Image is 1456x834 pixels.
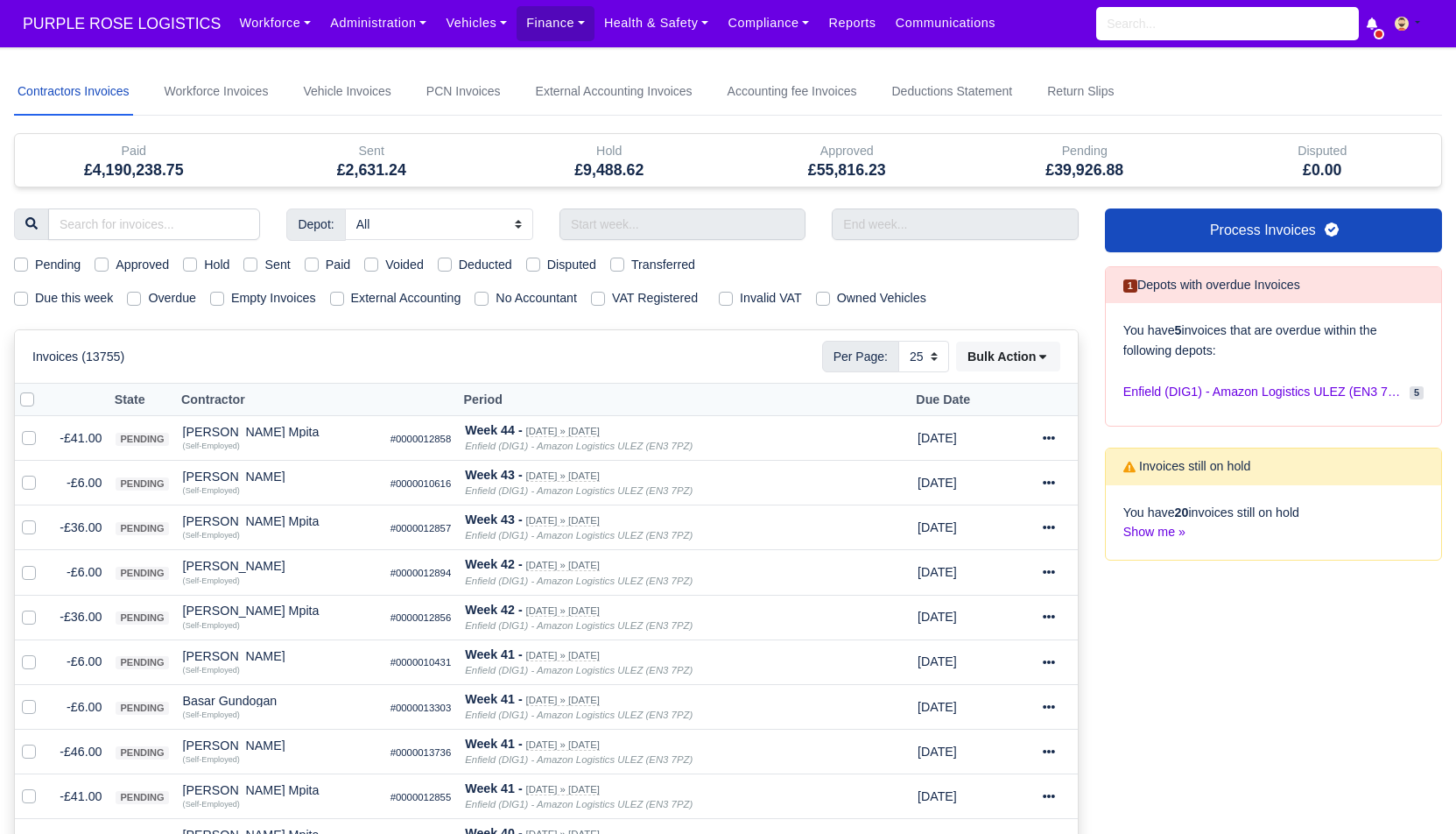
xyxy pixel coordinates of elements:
[183,604,376,617] div: [PERSON_NAME] Mpita
[183,515,376,527] div: [PERSON_NAME] Mpita
[1410,386,1424,399] span: 5
[14,7,229,41] a: PURPLE ROSE LOGISTICS
[50,461,109,505] td: -£6.00
[116,746,168,760] span: pending
[837,288,926,308] label: Owned Vehicles
[918,565,957,579] span: 1 month from now
[886,6,1006,40] a: Communications
[28,141,240,161] div: Paid
[888,68,1016,116] a: Deductions Statement
[266,161,478,180] h5: £2,631.24
[50,550,109,595] td: -£6.00
[832,208,1078,240] input: End week...
[390,657,452,668] small: #0000010431
[1123,382,1403,402] span: Enfield (DIG1) - Amazon Logistics ULEZ (EN3 7PZ)
[1204,134,1442,187] div: Disputed
[183,470,376,483] div: [PERSON_NAME]
[50,595,109,640] td: -£36.00
[547,255,596,275] label: Disputed
[390,523,452,534] small: #0000012857
[496,288,577,308] label: No Accountant
[526,426,600,437] small: [DATE] » [DATE]
[465,423,522,437] strong: Week 44 -
[1105,208,1442,252] a: Process Invoices
[32,350,124,364] h6: Invoices (13755)
[116,255,169,275] label: Approved
[503,161,715,180] h5: £9,488.62
[183,710,240,719] small: (Self-Employed)
[559,208,805,240] input: Start week...
[742,141,953,161] div: Approved
[183,442,240,450] small: (Self-Employed)
[183,426,376,438] div: [PERSON_NAME] Mpita
[526,560,600,571] small: [DATE] » [DATE]
[1123,278,1300,293] h6: Depots with overdue Invoices
[183,666,240,675] small: (Self-Employed)
[465,557,522,571] strong: Week 42 -
[183,576,240,585] small: (Self-Employed)
[1217,141,1429,161] div: Disputed
[465,710,693,720] i: Enfield (DIG1) - Amazon Logistics ULEZ (EN3 7PZ)
[14,68,133,116] a: Contractors Invoices
[465,737,522,751] strong: Week 41 -
[526,784,600,795] small: [DATE] » [DATE]
[48,208,260,240] input: Search for invoices...
[465,692,522,706] strong: Week 41 -
[14,6,229,41] span: PURPLE ROSE LOGISTICS
[176,384,383,416] th: Contractor
[1044,68,1117,116] a: Return Slips
[1123,279,1137,293] span: 1
[390,747,452,758] small: #0000013736
[979,141,1191,161] div: Pending
[183,486,240,495] small: (Self-Employed)
[266,141,478,161] div: Sent
[183,695,376,707] div: Basar Gundogan
[979,161,1191,180] h5: £39,926.88
[918,476,957,490] span: 1 month from now
[918,431,957,445] span: 1 month from now
[465,620,693,631] i: Enfield (DIG1) - Amazon Logistics ULEZ (EN3 7PZ)
[50,684,109,729] td: -£6.00
[390,568,452,578] small: #0000012894
[264,255,290,275] label: Sent
[390,792,452,802] small: #0000012855
[740,288,802,308] label: Invalid VAT
[109,384,175,416] th: State
[594,6,719,40] a: Health & Safety
[390,612,452,623] small: #0000012856
[148,288,196,308] label: Overdue
[1217,161,1429,180] h5: £0.00
[458,384,911,416] th: Period
[351,288,461,308] label: External Accounting
[385,255,424,275] label: Voided
[116,791,168,804] span: pending
[1123,321,1424,361] p: You have invoices that are overdue within the following depots:
[183,560,376,572] div: [PERSON_NAME]
[116,433,168,446] span: pending
[423,68,504,116] a: PCN Invoices
[35,255,81,275] label: Pending
[50,416,109,461] td: -£41.00
[116,567,168,580] span: pending
[956,342,1060,371] button: Bulk Action
[1175,505,1189,519] strong: 20
[918,610,957,624] span: 1 month from now
[1175,323,1182,337] strong: 5
[465,799,693,809] i: Enfield (DIG1) - Amazon Logistics ULEZ (EN3 7PZ)
[490,134,728,187] div: Hold
[116,611,168,625] span: pending
[724,68,861,116] a: Accounting fee Invoices
[465,512,522,527] strong: Week 43 -
[526,470,600,482] small: [DATE] » [DATE]
[183,784,376,796] div: [PERSON_NAME] Mpita
[183,650,376,662] div: [PERSON_NAME]
[183,739,376,752] div: [PERSON_NAME]
[326,255,351,275] label: Paid
[526,695,600,706] small: [DATE] » [DATE]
